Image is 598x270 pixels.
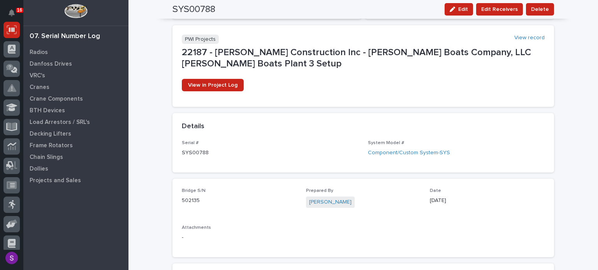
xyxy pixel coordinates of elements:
a: BTH Devices [23,105,128,116]
span: Delete [531,5,549,14]
span: Edit Receivers [481,5,518,14]
p: Frame Rotators [30,142,73,149]
p: Dollies [30,165,48,172]
h2: SYS00788 [172,4,215,15]
a: [PERSON_NAME] [309,198,352,206]
a: Load Arrestors / SRL's [23,116,128,128]
p: Radios [30,49,48,56]
p: Decking Lifters [30,131,71,138]
a: Cranes [23,81,128,93]
p: [DATE] [430,197,545,205]
a: View record [514,35,545,41]
a: Radios [23,46,128,58]
span: View in Project Log [188,82,237,88]
a: Crane Components [23,93,128,105]
a: View in Project Log [182,79,244,91]
button: Delete [526,3,554,16]
button: Edit Receivers [476,3,523,16]
a: Component/Custom System-SYS [368,149,450,157]
span: Prepared By [306,188,333,193]
span: Date [430,188,441,193]
span: Edit [458,6,468,13]
p: Cranes [30,84,49,91]
button: users-avatar [4,250,20,266]
a: Chain Slings [23,151,128,163]
p: 16 [17,7,22,13]
p: PWI Projects [182,35,219,44]
div: 07. Serial Number Log [30,32,100,41]
a: Decking Lifters [23,128,128,139]
span: Attachments [182,225,211,230]
a: Frame Rotators [23,139,128,151]
h2: Details [182,122,204,131]
p: 502135 [182,197,297,205]
p: - [182,233,297,242]
button: Edit [445,3,473,16]
p: 22187 - [PERSON_NAME] Construction Inc - [PERSON_NAME] Boats Company, LLC [PERSON_NAME] Boats Pla... [182,47,545,70]
p: Danfoss Drives [30,61,72,68]
p: Chain Slings [30,154,63,161]
span: System Model # [368,141,404,145]
p: Load Arrestors / SRL's [30,119,90,126]
p: BTH Devices [30,107,65,114]
p: Crane Components [30,96,83,103]
a: Projects and Sales [23,174,128,186]
a: Dollies [23,163,128,174]
p: Projects and Sales [30,177,81,184]
button: Notifications [4,5,20,21]
a: Danfoss Drives [23,58,128,70]
span: Bridge S/N [182,188,206,193]
a: VRC's [23,70,128,81]
img: Workspace Logo [64,4,87,18]
p: SYS00788 [182,149,359,157]
p: VRC's [30,72,45,79]
span: Serial # [182,141,199,145]
div: Notifications16 [10,9,20,22]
